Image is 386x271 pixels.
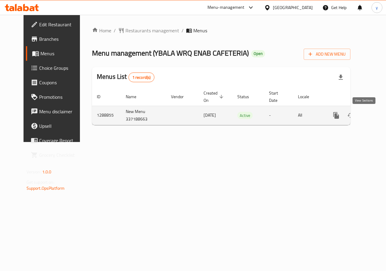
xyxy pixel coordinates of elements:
[26,90,88,104] a: Promotions
[298,93,317,100] span: Locale
[39,64,83,72] span: Choice Groups
[26,32,88,46] a: Branches
[204,111,216,119] span: [DATE]
[128,73,155,82] div: Total records count
[171,93,191,100] span: Vendor
[27,184,65,192] a: Support.OpsPlatform
[42,168,52,176] span: 1.0.0
[26,133,88,148] a: Coverage Report
[26,104,88,119] a: Menu disclaimer
[97,93,108,100] span: ID
[269,89,286,104] span: Start Date
[121,106,166,125] td: New Menu 337188663
[26,148,88,162] a: Grocery Checklist
[39,122,83,130] span: Upsell
[193,27,207,34] span: Menus
[26,46,88,61] a: Menus
[293,106,324,125] td: All
[39,151,83,159] span: Grocery Checklist
[118,27,179,34] a: Restaurants management
[92,27,111,34] a: Home
[237,112,253,119] span: Active
[273,4,313,11] div: [GEOGRAPHIC_DATA]
[92,46,249,60] span: Menu management ( YBALA WRQ ENAB CAFETERIA )
[92,27,350,34] nav: breadcrumb
[39,21,83,28] span: Edit Restaurant
[39,93,83,101] span: Promotions
[376,4,378,11] span: y
[92,106,121,125] td: 1288855
[97,72,154,82] h2: Menus List
[27,168,41,176] span: Version:
[39,137,83,144] span: Coverage Report
[39,79,83,86] span: Coupons
[237,93,257,100] span: Status
[329,108,343,123] button: more
[114,27,116,34] li: /
[26,17,88,32] a: Edit Restaurant
[304,49,350,60] button: Add New Menu
[40,50,83,57] span: Menus
[26,61,88,75] a: Choice Groups
[39,35,83,43] span: Branches
[126,93,144,100] span: Name
[207,4,245,11] div: Menu-management
[204,89,225,104] span: Created On
[125,27,179,34] span: Restaurants management
[251,50,265,57] div: Open
[129,75,154,80] span: 1 record(s)
[26,119,88,133] a: Upsell
[251,51,265,56] span: Open
[308,50,346,58] span: Add New Menu
[27,178,54,186] span: Get support on:
[264,106,293,125] td: -
[182,27,184,34] li: /
[39,108,83,115] span: Menu disclaimer
[26,75,88,90] a: Coupons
